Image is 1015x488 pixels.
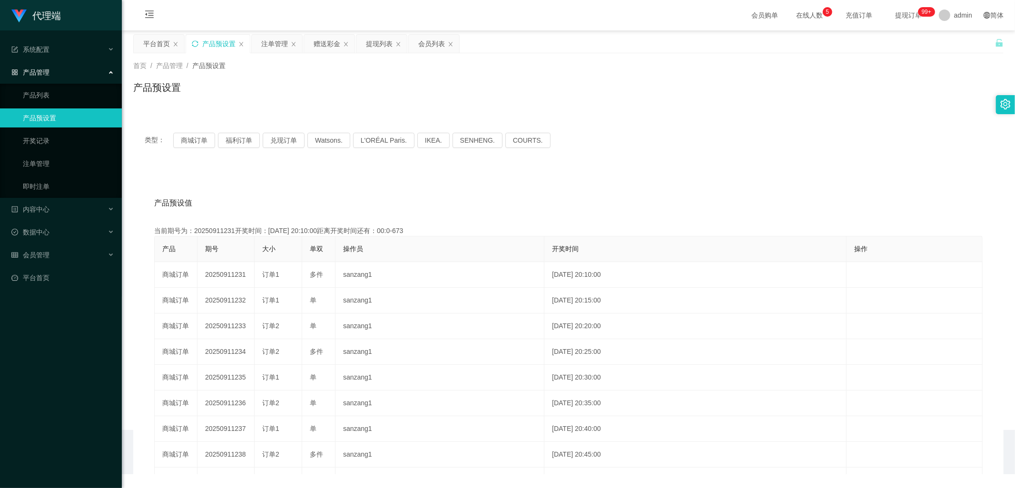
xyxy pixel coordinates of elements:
span: / [187,62,188,69]
td: 商城订单 [155,339,197,365]
i: 图标: unlock [995,39,1004,47]
button: Watsons. [307,133,350,148]
button: 福利订单 [218,133,260,148]
span: 提现订单 [890,12,926,19]
span: 单双 [310,245,323,253]
p: 5 [826,7,829,17]
button: SENHENG. [453,133,503,148]
i: 图标: appstore-o [11,69,18,76]
button: COURTS. [505,133,551,148]
td: sanzang1 [335,365,544,390]
td: 20250911236 [197,390,255,416]
td: [DATE] 20:30:00 [544,365,847,390]
span: 产品预设值 [154,197,192,209]
span: 期号 [205,245,218,253]
span: 大小 [262,245,276,253]
i: 图标: global [984,12,990,19]
span: 在线人数 [791,12,828,19]
h1: 产品预设置 [133,80,181,95]
span: 操作员 [343,245,363,253]
span: 首页 [133,62,147,69]
td: 20250911237 [197,416,255,442]
span: 订单1 [262,296,279,304]
span: 订单1 [262,425,279,432]
i: 图标: close [238,41,244,47]
i: 图标: setting [1000,99,1011,109]
div: 提现列表 [366,35,393,53]
td: 20250911233 [197,313,255,339]
a: 代理端 [11,11,61,19]
td: sanzang1 [335,288,544,313]
i: 图标: check-circle-o [11,229,18,235]
div: 赠送彩金 [314,35,340,53]
span: 订单1 [262,271,279,278]
td: 20250911235 [197,365,255,390]
span: 单 [310,322,316,330]
span: 内容中心 [11,205,49,213]
td: sanzang1 [335,390,544,416]
td: 20250911231 [197,262,255,288]
span: 多件 [310,348,323,355]
i: 图标: close [395,41,401,47]
i: 图标: close [291,41,296,47]
button: IKEA. [417,133,450,148]
td: 商城订单 [155,288,197,313]
span: 类型： [145,133,173,148]
span: 产品管理 [11,68,49,76]
span: 单 [310,373,316,381]
td: sanzang1 [335,416,544,442]
sup: 1178 [918,7,935,17]
span: 充值订单 [841,12,877,19]
td: 商城订单 [155,442,197,468]
span: 订单2 [262,399,279,407]
div: 平台首页 [143,35,170,53]
a: 产品列表 [23,86,114,105]
td: 20250911232 [197,288,255,313]
button: L'ORÉAL Paris. [353,133,414,148]
a: 产品预设置 [23,108,114,127]
td: 20250911234 [197,339,255,365]
span: 单 [310,425,316,432]
h1: 代理端 [32,0,61,31]
div: 产品预设置 [202,35,236,53]
i: 图标: form [11,46,18,53]
td: 20250911238 [197,442,255,468]
i: 图标: profile [11,206,18,213]
div: 当前期号为：20250911231开奖时间：[DATE] 20:10:00距离开奖时间还有：00:0-673 [154,226,983,236]
span: 订单2 [262,348,279,355]
td: [DATE] 20:15:00 [544,288,847,313]
span: 开奖时间 [552,245,579,253]
a: 即时注单 [23,177,114,196]
a: 注单管理 [23,154,114,173]
td: sanzang1 [335,339,544,365]
a: 开奖记录 [23,131,114,150]
td: 商城订单 [155,313,197,339]
span: 单 [310,296,316,304]
span: 单 [310,399,316,407]
div: 注单管理 [261,35,288,53]
button: 商城订单 [173,133,215,148]
div: 会员列表 [418,35,445,53]
i: 图标: menu-fold [133,0,166,31]
td: [DATE] 20:20:00 [544,313,847,339]
td: sanzang1 [335,262,544,288]
a: 图标: dashboard平台首页 [11,268,114,287]
i: 图标: close [343,41,349,47]
i: 图标: table [11,252,18,258]
i: 图标: sync [192,40,198,47]
span: 产品 [162,245,176,253]
span: 多件 [310,271,323,278]
td: [DATE] 20:25:00 [544,339,847,365]
span: / [150,62,152,69]
td: 商城订单 [155,365,197,390]
td: [DATE] 20:40:00 [544,416,847,442]
td: 商城订单 [155,390,197,416]
img: logo.9652507e.png [11,10,27,23]
td: [DATE] 20:35:00 [544,390,847,416]
td: 商城订单 [155,262,197,288]
sup: 5 [823,7,832,17]
span: 订单2 [262,450,279,458]
span: 系统配置 [11,46,49,53]
span: 操作 [854,245,867,253]
i: 图标: close [448,41,453,47]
